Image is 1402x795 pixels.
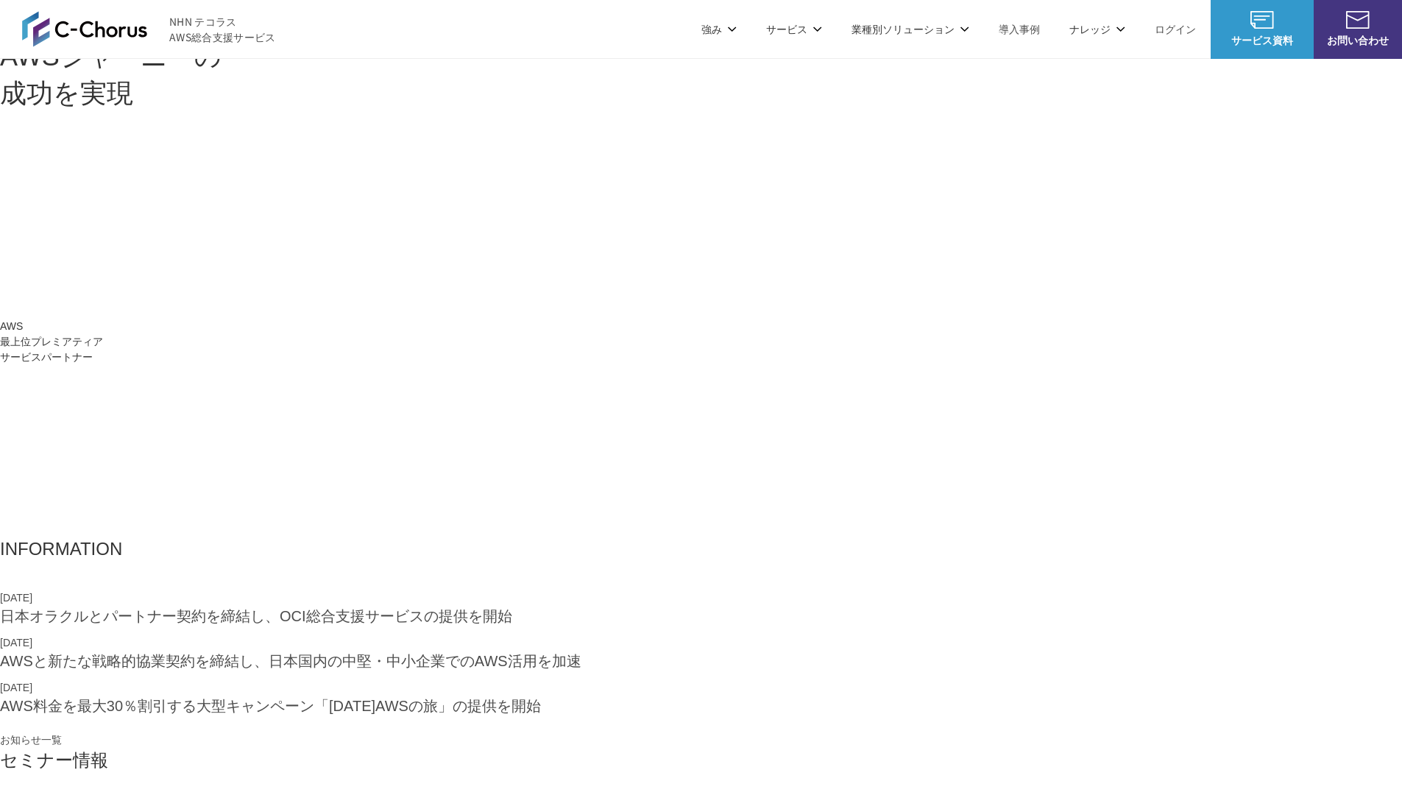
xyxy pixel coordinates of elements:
span: サービス資料 [1211,32,1314,48]
a: AWS総合支援サービス C-Chorus NHN テコラスAWS総合支援サービス [22,11,276,46]
p: 強み [701,21,737,37]
p: ナレッジ [1069,21,1125,37]
img: お問い合わせ [1346,11,1370,29]
img: AWS請求代行サービス 統合管理プラン [386,142,768,245]
img: AWS総合支援サービス C-Chorus サービス資料 [1250,11,1274,29]
p: サービス [766,21,822,37]
p: 業種別ソリューション [852,21,969,37]
img: AWS総合支援サービス C-Chorus [22,11,147,46]
a: 導入事例 [999,21,1040,37]
span: お問い合わせ [1314,32,1402,48]
a: ログイン [1155,21,1196,37]
span: NHN テコラス AWS総合支援サービス [169,14,276,45]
